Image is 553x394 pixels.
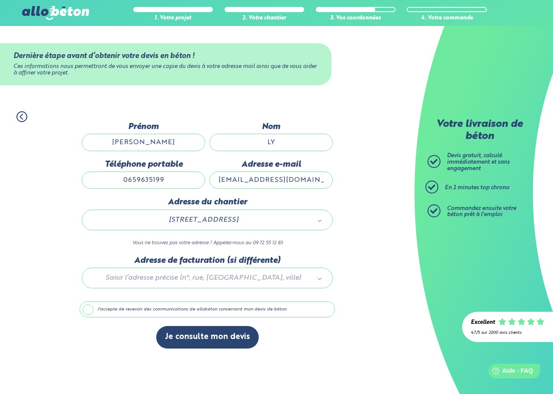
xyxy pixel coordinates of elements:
[156,326,259,348] button: Je consulte mon devis
[91,214,324,226] a: [STREET_ADDRESS]
[82,160,205,169] label: Téléphone portable
[82,171,205,189] input: ex : 0642930817
[209,122,333,132] label: Nom
[80,301,335,318] label: J'accepte de recevoir des communications de allobéton concernant mon devis de béton.
[22,6,89,20] img: allobéton
[82,134,205,151] input: Quel est votre prénom ?
[225,15,304,22] div: 2. Votre chantier
[407,15,486,22] div: 4. Votre commande
[82,197,333,207] label: Adresse du chantier
[13,52,318,60] div: Dernière étape avant d’obtenir votre devis en béton !
[209,160,333,169] label: Adresse e-mail
[82,122,205,132] label: Prénom
[209,171,333,189] input: ex : contact@allobeton.fr
[82,239,333,247] p: Vous ne trouvez pas votre adresse ? Appelez-nous au 09 72 55 12 83
[94,214,312,226] span: [STREET_ADDRESS]
[133,15,213,22] div: 1. Votre projet
[209,134,333,151] input: Quel est votre nom de famille ?
[476,360,543,384] iframe: Help widget launcher
[13,64,318,76] div: Ces informations nous permettront de vous envoyer une copie du devis à votre adresse mail ainsi q...
[316,15,395,22] div: 3. Vos coordonnées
